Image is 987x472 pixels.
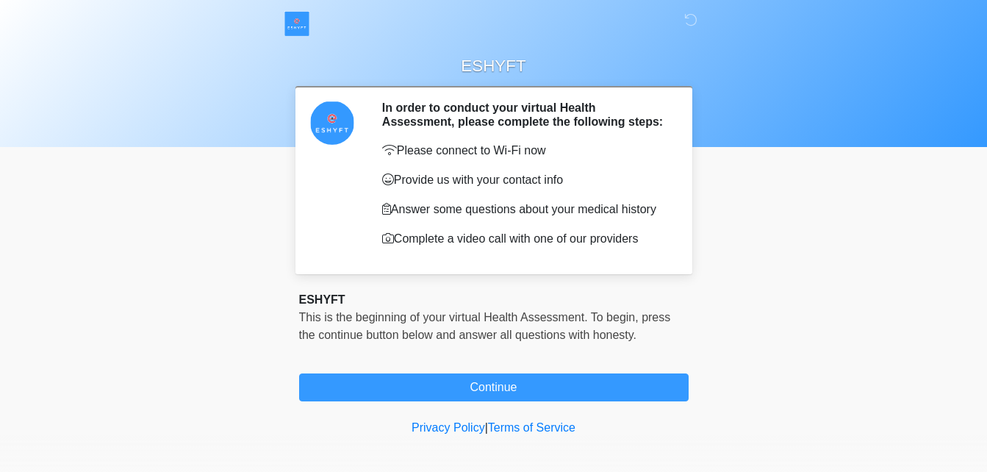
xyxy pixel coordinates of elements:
[288,53,700,80] h1: ESHYFT
[382,142,667,160] p: Please connect to Wi-Fi now
[284,11,309,36] img: ESHYFT Logo
[299,373,689,401] button: Continue
[382,201,667,218] p: Answer some questions about your medical history
[488,421,575,434] a: Terms of Service
[412,421,485,434] a: Privacy Policy
[382,230,667,248] p: Complete a video call with one of our providers
[310,101,354,145] img: Agent Avatar
[382,101,667,129] h2: In order to conduct your virtual Health Assessment, please complete the following steps:
[299,311,671,341] span: This is the beginning of your virtual Health Assessment. ﻿﻿﻿﻿﻿﻿To begin, ﻿﻿﻿﻿﻿﻿﻿﻿﻿﻿﻿﻿﻿﻿﻿﻿﻿﻿press ...
[299,291,689,309] div: ESHYFT
[382,171,667,189] p: Provide us with your contact info
[485,421,488,434] a: |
